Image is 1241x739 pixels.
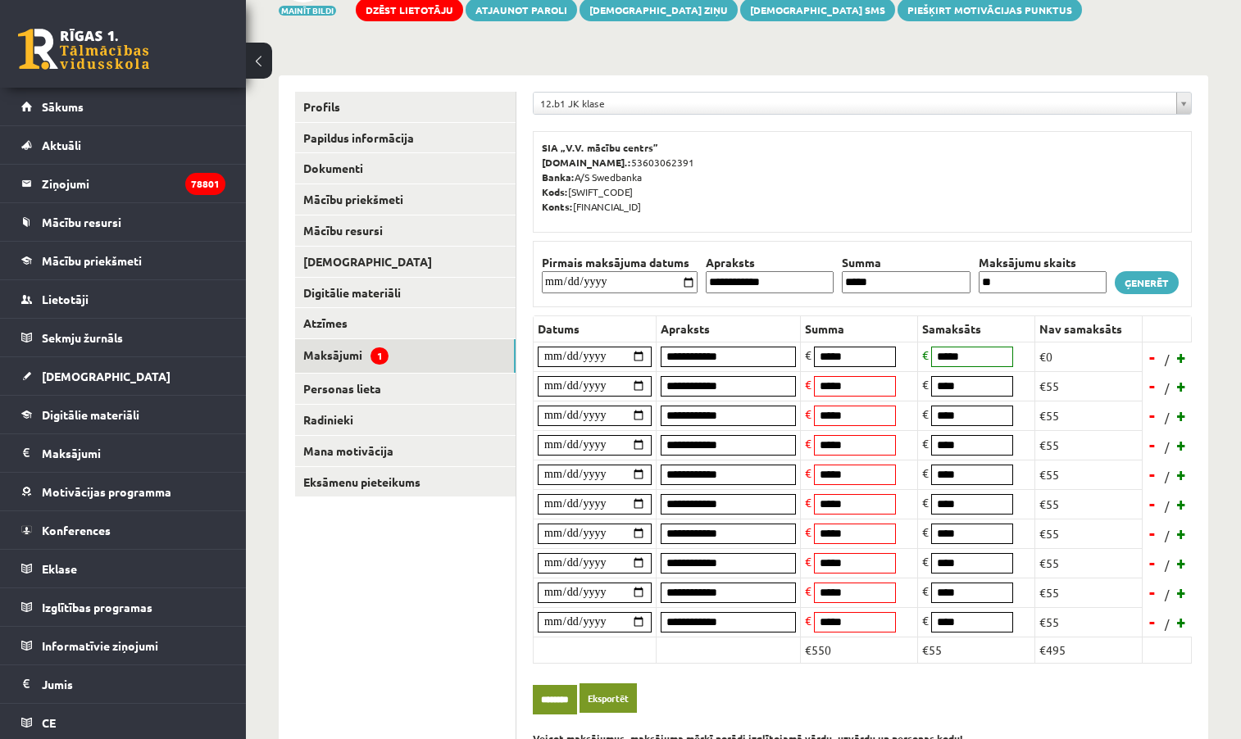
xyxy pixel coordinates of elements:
[1174,521,1190,546] a: +
[800,637,917,663] td: €550
[295,374,516,404] a: Personas lieta
[542,141,659,154] b: SIA „V.V. mācību centrs”
[1034,401,1142,430] td: €55
[21,396,225,433] a: Digitālie materiāli
[42,99,84,114] span: Sākums
[1174,403,1190,428] a: +
[805,554,811,569] span: €
[580,683,637,714] a: Eksportēt
[1163,438,1171,456] span: /
[1174,610,1190,634] a: +
[42,523,111,537] span: Konferences
[542,200,573,213] b: Konts:
[1144,374,1161,398] a: -
[1034,489,1142,519] td: €55
[1034,637,1142,663] td: €495
[21,357,225,395] a: [DEMOGRAPHIC_DATA]
[42,330,123,345] span: Sekmju žurnāls
[42,369,170,383] span: [DEMOGRAPHIC_DATA]
[42,165,225,202] legend: Ziņojumi
[21,88,225,125] a: Sākums
[657,315,801,342] th: Apraksts
[805,495,811,510] span: €
[1163,351,1171,368] span: /
[21,165,225,202] a: Ziņojumi78801
[18,29,149,70] a: Rīgas 1. Tālmācības vidusskola
[295,215,516,246] a: Mācību resursi
[1034,315,1142,342] th: Nav samaksāts
[534,93,1191,114] a: 12.b1 JK klase
[800,315,917,342] th: Summa
[922,465,929,480] span: €
[922,347,929,362] span: €
[1174,374,1190,398] a: +
[21,588,225,626] a: Izglītības programas
[1034,578,1142,607] td: €55
[42,434,225,472] legend: Maksājumi
[922,436,929,451] span: €
[295,467,516,497] a: Eksāmenu pieteikums
[1174,345,1190,369] a: +
[1163,379,1171,397] span: /
[1034,371,1142,401] td: €55
[922,554,929,569] span: €
[42,407,139,422] span: Digitālie materiāli
[21,550,225,587] a: Eklase
[805,436,811,451] span: €
[1174,492,1190,516] a: +
[21,434,225,472] a: Maksājumi
[917,315,1034,342] th: Samaksāts
[295,278,516,308] a: Digitālie materiāli
[21,203,225,241] a: Mācību resursi
[185,173,225,195] i: 78801
[295,436,516,466] a: Mana motivācija
[1163,615,1171,632] span: /
[42,138,81,152] span: Aktuāli
[295,247,516,277] a: [DEMOGRAPHIC_DATA]
[1144,345,1161,369] a: -
[42,638,158,653] span: Informatīvie ziņojumi
[538,254,702,271] th: Pirmais maksājuma datums
[1034,342,1142,371] td: €0
[21,126,225,164] a: Aktuāli
[1163,468,1171,485] span: /
[279,6,336,16] button: Mainīt bildi
[42,215,121,229] span: Mācību resursi
[805,465,811,480] span: €
[21,319,225,356] a: Sekmju žurnāls
[922,377,929,392] span: €
[21,280,225,318] a: Lietotāji
[922,406,929,421] span: €
[1034,519,1142,548] td: €55
[805,524,811,539] span: €
[295,123,516,153] a: Papildus informācija
[1034,460,1142,489] td: €55
[295,184,516,215] a: Mācību priekšmeti
[295,153,516,184] a: Dokumenti
[295,405,516,435] a: Radinieki
[805,583,811,598] span: €
[295,339,516,373] a: Maksājumi1
[1163,527,1171,544] span: /
[542,185,568,198] b: Kods:
[1115,271,1179,294] a: Ģenerēt
[295,92,516,122] a: Profils
[1034,430,1142,460] td: €55
[1174,433,1190,457] a: +
[21,242,225,279] a: Mācību priekšmeti
[805,613,811,628] span: €
[702,254,838,271] th: Apraksts
[805,347,811,362] span: €
[922,524,929,539] span: €
[42,484,171,499] span: Motivācijas programma
[838,254,974,271] th: Summa
[21,473,225,510] a: Motivācijas programma
[805,377,811,392] span: €
[1144,580,1161,605] a: -
[917,637,1034,663] td: €55
[534,315,657,342] th: Datums
[1163,556,1171,574] span: /
[1163,409,1171,426] span: /
[1174,551,1190,575] a: +
[975,254,1111,271] th: Maksājumu skaits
